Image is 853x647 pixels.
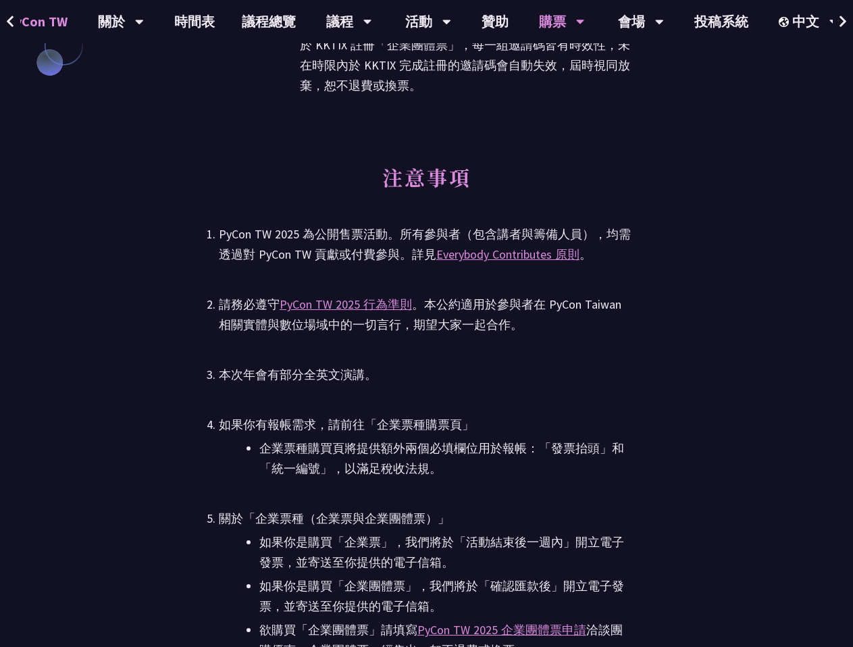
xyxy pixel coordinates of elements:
img: Locale Icon [779,17,792,27]
li: 企業團體票售出後，我們將寄送「符合購買張數的邀請碼」用於 KKTIX 註冊「企業團體票」，每一組邀請碼皆有時效性，未在時限內於 KKTIX 完成註冊的邀請碼會自動失效，屆時視同放棄，恕不退費或換票。 [300,15,634,96]
h2: 注意事項 [219,163,634,204]
li: 如果你是購買「企業團體票」，我們將於「確認匯款後」開立電子發票，並寄送至你提供的電子信箱。 [259,576,634,617]
a: Everybody Contributes 原則 [436,247,579,262]
span: PyCon TW [6,11,68,32]
li: 企業票種購買頁將提供額外兩個必填欄位用於報帳：「發票抬頭」和「統一編號」，以滿足稅收法規。 [259,438,634,479]
div: 本次年會有部分全英文演講。 [219,365,634,385]
div: 請務必遵守 。本公約適用於參與者在 PyCon Taiwan 相關實體與數位場域中的一切言行，期望大家一起合作。 [219,294,634,335]
div: 關於「企業票種（企業票與企業團體票）」 [219,509,634,529]
div: PyCon TW 2025 為公開售票活動。所有參與者（包含講者與籌備人員），均需透過對 PyCon TW 貢獻或付費參與。詳見 。 [219,224,634,265]
a: PyCon TW 2025 企業團體票申請 [417,622,586,638]
li: 如果你是購買「企業票」，我們將於「活動結束後一週內」開立電子發票，並寄送至你提供的電子信箱。 [259,532,634,573]
div: 如果你有報帳需求，請前往「企業票種購票頁」 [219,415,634,435]
a: PyCon TW 2025 行為準則 [280,296,412,312]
